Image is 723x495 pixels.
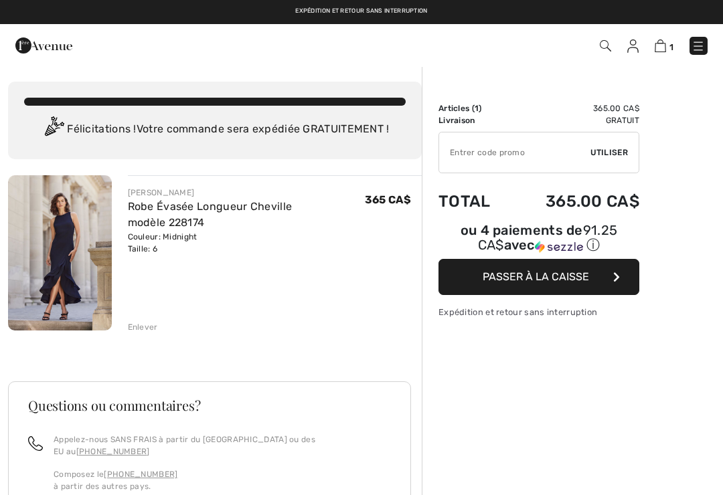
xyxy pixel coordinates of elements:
div: ou 4 paiements de91.25 CA$avecSezzle Cliquez pour en savoir plus sur Sezzle [438,224,639,259]
div: Enlever [128,321,158,333]
td: Gratuit [510,114,639,126]
button: Passer à la caisse [438,259,639,295]
img: Menu [692,39,705,53]
p: Appelez-nous SANS FRAIS à partir du [GEOGRAPHIC_DATA] ou des EU au [54,433,391,458]
input: Code promo [439,132,590,173]
img: Panier d'achat [655,39,666,52]
img: Mes infos [627,39,639,53]
td: 365.00 CA$ [510,102,639,114]
a: [PHONE_NUMBER] [104,470,177,479]
a: 1ère Avenue [15,38,72,51]
p: Composez le à partir des autres pays. [54,468,391,492]
td: Livraison [438,114,510,126]
a: 1 [655,37,673,54]
div: Couleur: Midnight Taille: 6 [128,231,365,255]
div: Expédition et retour sans interruption [438,306,639,318]
img: call [28,436,43,451]
img: Congratulation2.svg [40,116,67,143]
img: Recherche [600,40,611,52]
span: 1 [669,42,673,52]
img: Robe Évasée Longueur Cheville modèle 228174 [8,175,112,330]
div: ou 4 paiements de avec [438,224,639,254]
div: Félicitations ! Votre commande sera expédiée GRATUITEMENT ! [24,116,406,143]
div: [PERSON_NAME] [128,187,365,199]
span: 91.25 CA$ [478,222,618,253]
span: Passer à la caisse [483,270,589,283]
a: Robe Évasée Longueur Cheville modèle 228174 [128,200,293,229]
span: 365 CA$ [365,193,411,206]
td: Articles ( ) [438,102,510,114]
a: [PHONE_NUMBER] [76,447,150,456]
span: 1 [475,104,479,113]
img: 1ère Avenue [15,32,72,59]
td: Total [438,179,510,224]
td: 365.00 CA$ [510,179,639,224]
span: Utiliser [590,146,628,159]
img: Sezzle [535,241,583,253]
h3: Questions ou commentaires? [28,399,391,412]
